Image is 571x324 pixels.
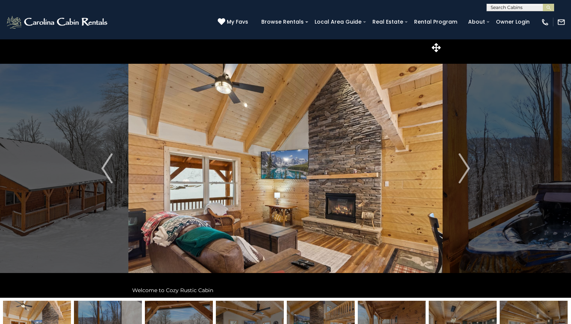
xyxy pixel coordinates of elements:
button: Previous [86,39,129,298]
div: Welcome to Cozy Rustic Cabin [128,283,443,298]
a: Real Estate [369,16,407,28]
img: arrow [458,153,470,183]
img: White-1-2.png [6,15,110,30]
button: Next [443,39,486,298]
img: arrow [101,153,113,183]
img: mail-regular-white.png [557,18,565,26]
a: About [464,16,489,28]
a: Local Area Guide [311,16,365,28]
a: Rental Program [410,16,461,28]
a: Browse Rentals [258,16,307,28]
a: Owner Login [492,16,533,28]
img: phone-regular-white.png [541,18,549,26]
a: My Favs [218,18,250,26]
span: My Favs [227,18,248,26]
